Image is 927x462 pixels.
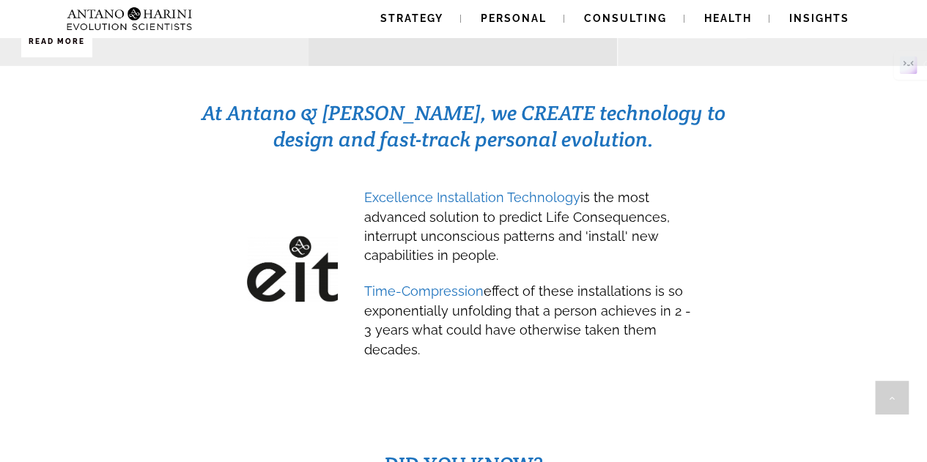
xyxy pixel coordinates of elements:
span: Consulting [584,12,667,24]
span: is the most advanced solution to predict Life Consequences, interrupt unconscious patterns and 'i... [364,190,670,263]
span: Time-Compression [364,283,484,299]
span: effect of these installations is so exponentially unfolding that a person achieves in 2 - 3 years... [364,283,691,357]
img: EIT-Black [247,236,338,302]
span: Personal [481,12,547,24]
span: Strategy [380,12,443,24]
span: Excellence Installation Technology [364,190,580,205]
strong: Read More [29,37,85,45]
span: Health [704,12,752,24]
span: Insights [789,12,849,24]
a: Read More [21,26,92,57]
span: At Antano & [PERSON_NAME], we CREATE technology to design and fast-track personal evolution. [202,100,725,152]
